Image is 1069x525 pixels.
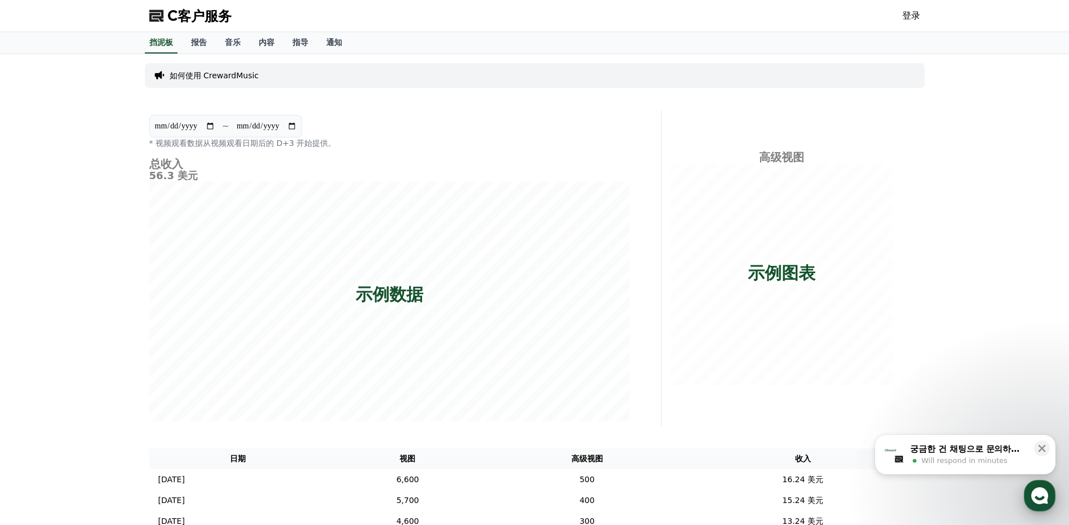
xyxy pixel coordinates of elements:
[149,448,327,469] th: 日期
[158,495,185,506] p: [DATE]
[686,448,920,469] th: 收入
[686,469,920,490] td: 16.24 美元
[356,284,423,304] p: 示例数据
[489,490,686,511] td: 400
[250,32,283,54] a: 内容
[902,9,920,23] a: 登录
[158,474,185,486] p: [DATE]
[686,490,920,511] td: 15.24 美元
[74,357,145,385] a: Messages
[29,374,48,383] span: Home
[327,469,489,490] td: 6,600
[149,38,173,47] font: 挡泥板
[149,7,232,25] a: C客户服务
[326,38,342,47] font: 通知
[167,7,232,25] span: C客户服务
[225,38,241,47] font: 音乐
[191,38,207,47] font: 报告
[292,38,308,47] font: 指导
[327,490,489,511] td: 5,700
[671,151,893,163] h4: 高级视图
[170,70,259,81] a: 如何使用 CrewardMusic
[216,32,250,54] a: 音乐
[222,119,229,133] p: ~
[149,137,629,149] p: * 视频观看数据从视频观看日期后的 D+3 开始提供。
[283,32,317,54] a: 指导
[327,448,489,469] th: 视图
[149,170,629,181] h5: 56.3 美元
[167,374,194,383] span: Settings
[149,158,629,170] h4: 总收入
[3,357,74,385] a: Home
[489,448,686,469] th: 高级视图
[317,32,351,54] a: 通知
[182,32,216,54] a: 报告
[94,375,127,384] span: Messages
[489,469,686,490] td: 500
[145,32,178,54] a: 挡泥板
[259,38,274,47] font: 内容
[145,357,216,385] a: Settings
[748,262,815,283] p: 示例图表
